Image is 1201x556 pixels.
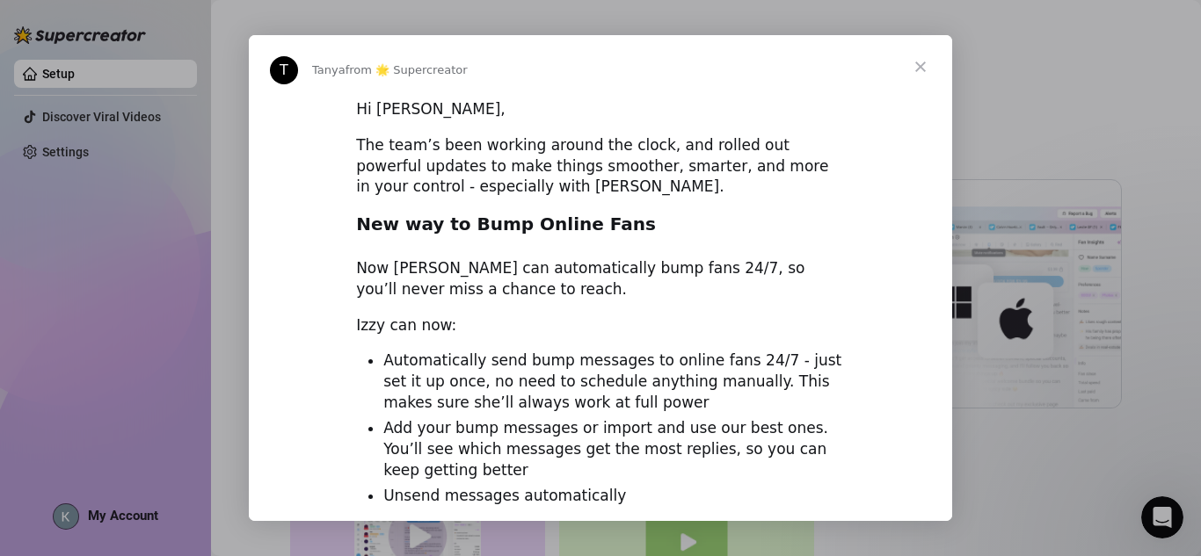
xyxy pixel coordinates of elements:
[383,350,845,414] li: Automatically send bump messages to online fans 24/7 - just set it up once, no need to schedule a...
[356,135,845,198] div: The team’s been working around the clock, and rolled out powerful updates to make things smoother...
[356,213,845,245] h2: New way to Bump Online Fans
[889,35,952,98] span: Close
[383,486,845,507] li: Unsend messages automatically
[356,258,845,300] div: Now [PERSON_NAME] can automatically bump fans 24/7, so you’ll never miss a chance to reach.
[356,99,845,120] div: Hi [PERSON_NAME],
[312,63,346,76] span: Tanya
[356,315,845,336] div: Izzy can now:
[270,56,298,84] div: Profile image for Tanya
[383,418,845,481] li: Add your bump messages or import and use our best ones. You’ll see which messages get the most re...
[346,63,468,76] span: from 🌟 Supercreator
